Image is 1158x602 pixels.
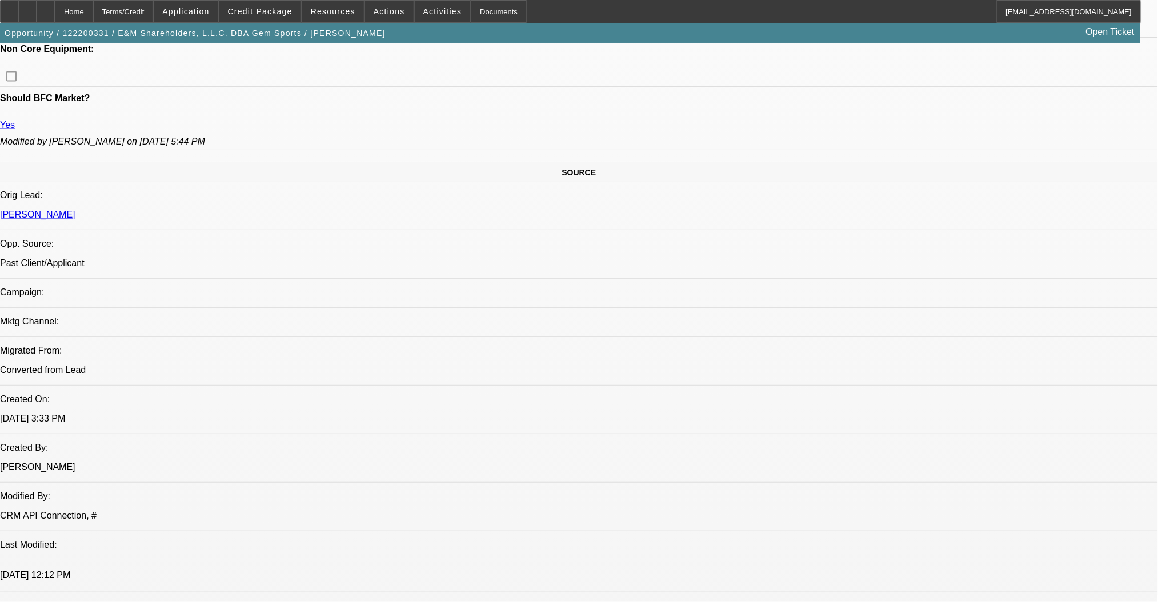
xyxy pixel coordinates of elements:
span: Actions [374,7,405,16]
a: Open Ticket [1081,22,1139,42]
button: Application [154,1,218,22]
span: Activities [423,7,462,16]
button: Resources [302,1,364,22]
span: SOURCE [562,168,596,177]
span: Application [162,7,209,16]
button: Actions [365,1,414,22]
span: Resources [311,7,355,16]
button: Credit Package [219,1,301,22]
span: Opportunity / 122200331 / E&M Shareholders, L.L.C. DBA Gem Sports / [PERSON_NAME] [5,29,386,38]
span: Credit Package [228,7,292,16]
button: Activities [415,1,471,22]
